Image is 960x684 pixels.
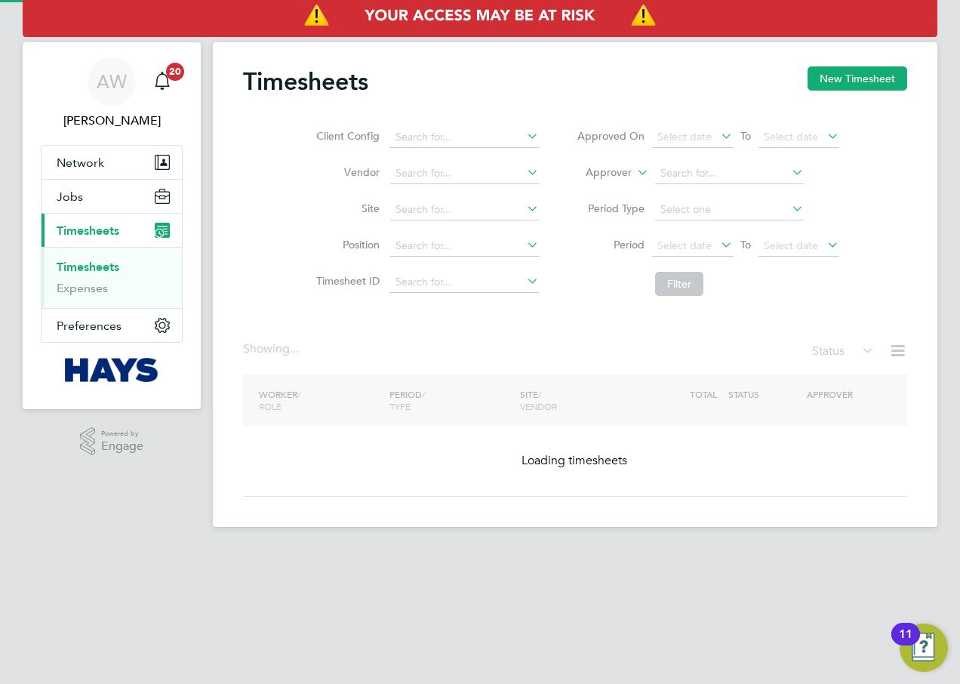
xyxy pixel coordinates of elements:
[312,274,380,288] label: Timesheet ID
[764,130,818,143] span: Select date
[42,180,182,213] button: Jobs
[390,236,539,257] input: Search for...
[312,202,380,215] label: Site
[577,202,645,215] label: Period Type
[657,239,712,252] span: Select date
[312,165,380,179] label: Vendor
[41,358,183,382] a: Go to home page
[290,341,299,356] span: ...
[42,214,182,247] button: Timesheets
[808,66,907,91] button: New Timesheet
[657,130,712,143] span: Select date
[390,199,539,220] input: Search for...
[577,238,645,251] label: Period
[23,42,201,409] nav: Main navigation
[655,199,804,220] input: Select one
[655,272,703,296] button: Filter
[57,223,119,238] span: Timesheets
[312,238,380,251] label: Position
[655,163,804,184] input: Search for...
[390,163,539,184] input: Search for...
[42,146,182,179] button: Network
[243,66,368,97] h2: Timesheets
[97,72,127,91] span: AW
[57,156,104,170] span: Network
[42,309,182,342] button: Preferences
[166,63,184,81] span: 20
[900,624,948,672] button: Open Resource Center, 11 new notifications
[57,319,122,333] span: Preferences
[736,126,755,146] span: To
[101,427,143,440] span: Powered by
[41,112,183,130] span: Alan Watts
[42,247,182,308] div: Timesheets
[57,189,83,204] span: Jobs
[101,440,143,453] span: Engage
[390,127,539,148] input: Search for...
[812,341,877,362] div: Status
[41,57,183,130] a: AW[PERSON_NAME]
[243,341,302,357] div: Showing
[312,129,380,143] label: Client Config
[65,358,159,382] img: hays-logo-retina.png
[764,239,818,252] span: Select date
[577,129,645,143] label: Approved On
[147,57,177,106] a: 20
[57,281,108,295] a: Expenses
[899,634,912,654] div: 11
[564,165,632,180] label: Approver
[736,235,755,254] span: To
[390,272,539,293] input: Search for...
[80,427,144,456] a: Powered byEngage
[57,260,119,274] a: Timesheets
